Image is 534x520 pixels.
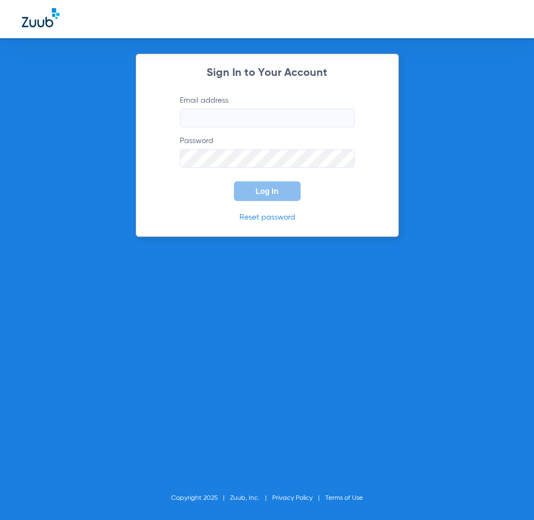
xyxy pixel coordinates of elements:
[22,8,60,27] img: Zuub Logo
[180,135,355,168] label: Password
[325,495,363,501] a: Terms of Use
[234,181,301,201] button: Log In
[163,68,371,79] h2: Sign In to Your Account
[180,109,355,127] input: Email address
[180,95,355,127] label: Email address
[180,149,355,168] input: Password
[239,214,295,221] a: Reset password
[256,187,279,196] span: Log In
[272,495,313,501] a: Privacy Policy
[171,493,230,504] li: Copyright 2025
[230,493,272,504] li: Zuub, Inc.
